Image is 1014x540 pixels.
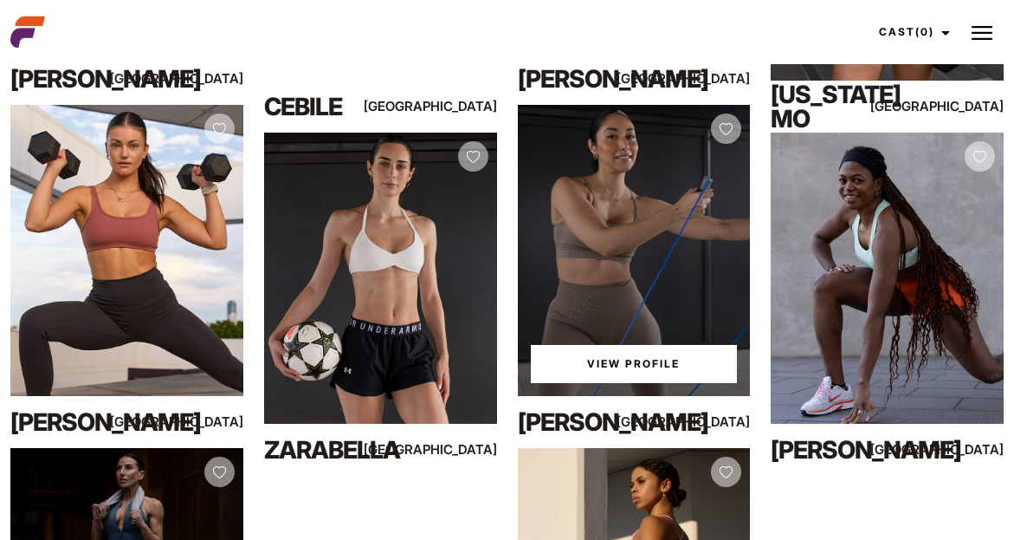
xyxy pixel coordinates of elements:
[771,89,910,124] div: [US_STATE] Mo
[915,25,934,38] span: (0)
[264,89,404,124] div: Cebile
[531,345,738,383] a: View Suzan Na'sProfile
[264,433,404,467] div: Zarabella
[427,439,497,460] div: [GEOGRAPHIC_DATA]
[681,68,751,89] div: [GEOGRAPHIC_DATA]
[771,433,910,467] div: [PERSON_NAME]
[518,62,657,96] div: [PERSON_NAME]
[10,15,45,49] img: cropped-aefm-brand-fav-22-square.png
[933,95,1004,117] div: [GEOGRAPHIC_DATA]
[972,23,992,43] img: Burger icon
[681,411,751,433] div: [GEOGRAPHIC_DATA]
[10,62,150,96] div: [PERSON_NAME]
[933,439,1004,460] div: [GEOGRAPHIC_DATA]
[427,95,497,117] div: [GEOGRAPHIC_DATA]
[173,68,243,89] div: [GEOGRAPHIC_DATA]
[10,405,150,439] div: [PERSON_NAME]
[863,9,960,55] a: Cast(0)
[173,411,243,433] div: [GEOGRAPHIC_DATA]
[518,405,657,439] div: [PERSON_NAME]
